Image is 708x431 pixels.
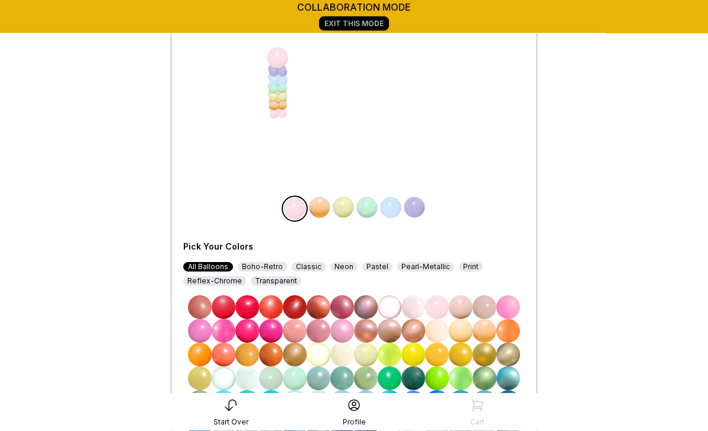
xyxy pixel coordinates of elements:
div: Cart [470,417,484,427]
a: Exit This Mode [319,17,389,31]
div: Transparent [251,277,301,286]
div: All Balloons [183,263,233,272]
div: Print [459,263,483,272]
div: Pastel [362,263,393,272]
div: Classic [292,263,326,272]
div: Pearl-Metallic [397,263,454,272]
div: Neon [330,263,358,272]
div: Start Over [213,417,248,427]
div: Pick Your Colors [183,241,388,253]
div: Boho-Retro [238,263,287,272]
div: Reflex-Chrome [183,277,246,286]
div: Profile [343,417,366,427]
